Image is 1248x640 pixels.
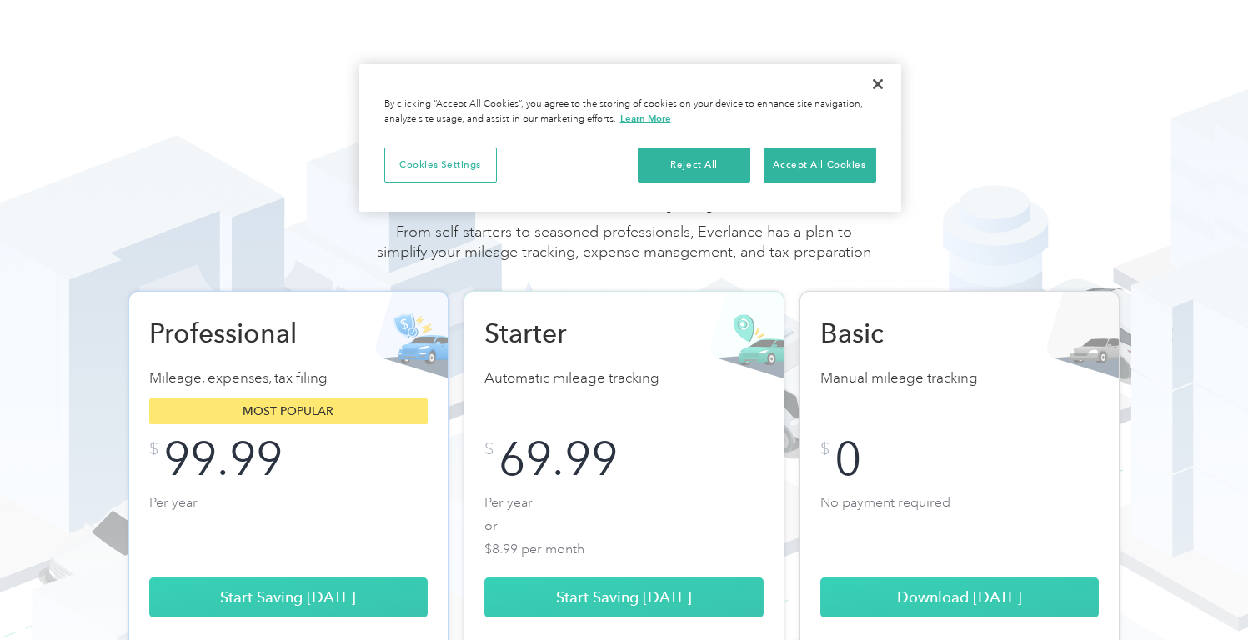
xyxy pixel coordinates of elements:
a: Download [DATE] [820,577,1100,617]
a: More information about your privacy, opens in a new tab [620,112,671,124]
div: $ [484,441,494,457]
a: Start Saving [DATE] [484,577,764,617]
p: Manual mileage tracking [820,367,1100,390]
p: Per year or $8.99 per month [484,491,764,557]
div: Cookie banner [359,64,901,212]
div: Most popular [149,398,429,424]
div: By clicking “Accept All Cookies”, you agree to the storing of cookies on your device to enhance s... [384,97,876,127]
div: 0 [835,441,861,477]
button: Close [860,66,896,102]
button: Accept All Cookies [764,147,876,182]
p: No payment required [820,491,1100,557]
div: 69.99 [499,441,618,477]
div: Privacy [359,64,901,212]
p: Per year [149,491,429,557]
p: Mileage, expenses, tax filing [149,367,429,390]
button: Cookies Settings [384,147,497,182]
h2: Starter [484,317,659,350]
h2: Basic [820,317,995,350]
a: Start Saving [DATE] [149,577,429,617]
div: From self-starters to seasoned professionals, Everlance has a plan to simplify your mileage track... [374,222,875,278]
div: $ [820,441,829,457]
p: Automatic mileage tracking [484,367,764,390]
h2: Professional [149,317,324,350]
div: $ [149,441,158,457]
div: 99.99 [163,441,283,477]
button: Reject All [638,147,750,182]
